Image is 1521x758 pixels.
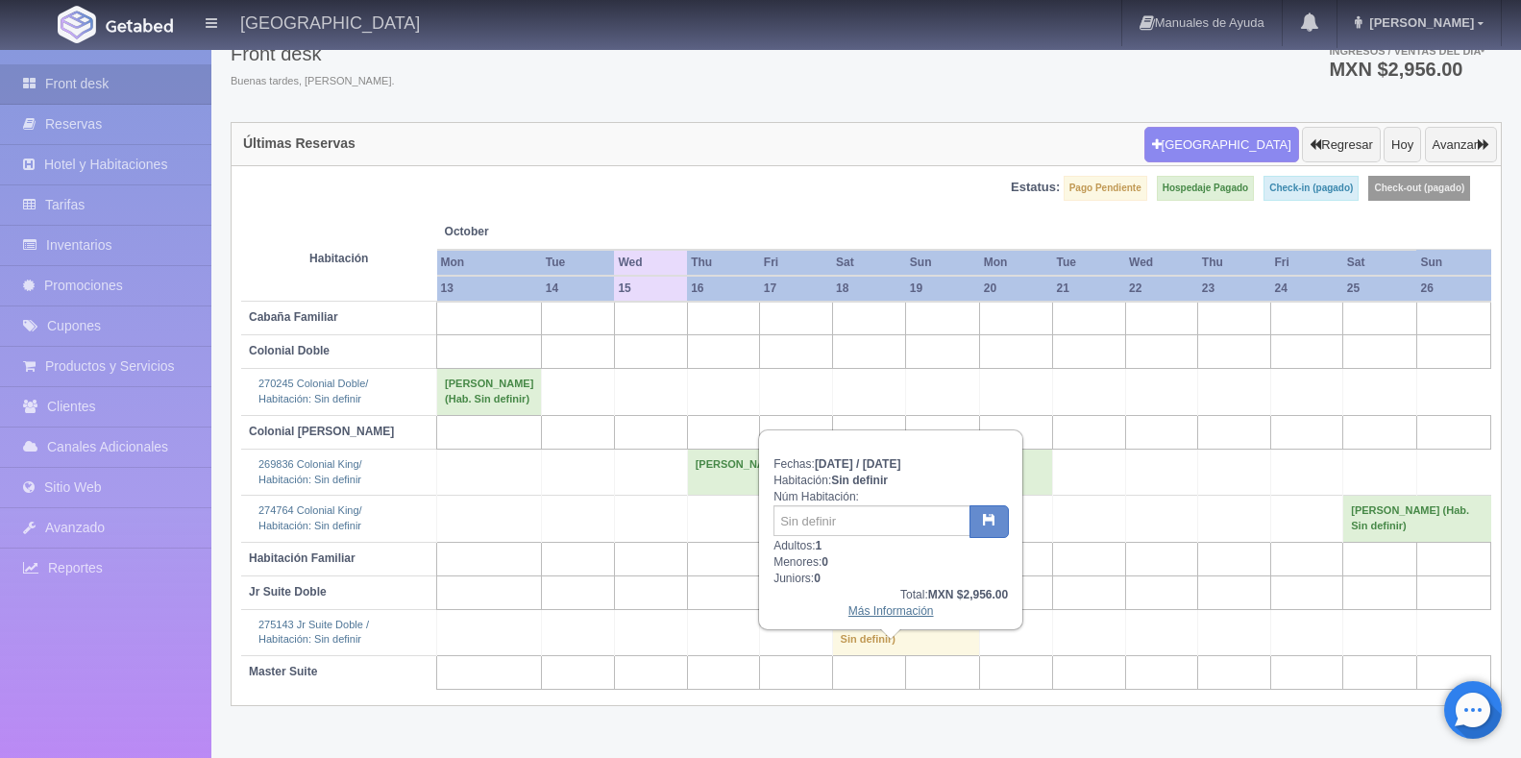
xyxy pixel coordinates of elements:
label: Pago Pendiente [1064,176,1147,201]
b: 1 [816,539,822,552]
label: Hospedaje Pagado [1157,176,1254,201]
th: 20 [980,276,1053,302]
h3: Front desk [231,43,395,64]
b: [DATE] / [DATE] [815,457,901,471]
h4: [GEOGRAPHIC_DATA] [240,10,420,34]
th: Sat [832,250,906,276]
a: Más Información [848,604,934,618]
b: Sin definir [831,474,888,487]
b: Colonial Doble [249,344,330,357]
input: Sin definir [773,505,970,536]
label: Check-in (pagado) [1263,176,1359,201]
a: 269836 Colonial King/Habitación: Sin definir [258,458,362,485]
th: Thu [1198,250,1271,276]
a: 270245 Colonial Doble/Habitación: Sin definir [258,378,368,404]
img: Getabed [106,18,173,33]
th: 15 [614,276,687,302]
th: Fri [760,250,832,276]
th: Mon [437,250,542,276]
th: Sat [1343,250,1417,276]
th: Mon [980,250,1053,276]
th: Wed [614,250,687,276]
label: Check-out (pagado) [1368,176,1470,201]
label: Estatus: [1011,179,1060,197]
td: [PERSON_NAME] (Hab. Sin definir) [832,609,980,655]
img: Getabed [58,6,96,43]
b: Cabaña Familiar [249,310,338,324]
button: [GEOGRAPHIC_DATA] [1144,127,1299,163]
button: Avanzar [1425,127,1497,163]
td: [PERSON_NAME] (Hab. Sin definir) [437,369,542,415]
b: Master Suite [249,665,317,678]
a: 274764 Colonial King/Habitación: Sin definir [258,504,362,531]
th: 22 [1125,276,1198,302]
th: Tue [1053,250,1126,276]
strong: Habitación [309,252,368,265]
th: Fri [1270,250,1342,276]
th: Wed [1125,250,1198,276]
th: 14 [542,276,615,302]
th: 18 [832,276,906,302]
h3: MXN $2,956.00 [1329,60,1484,79]
th: Sun [906,250,980,276]
th: 26 [1416,276,1490,302]
th: 23 [1198,276,1271,302]
b: Jr Suite Doble [249,585,327,599]
b: Habitación Familiar [249,551,356,565]
th: 25 [1343,276,1417,302]
span: Buenas tardes, [PERSON_NAME]. [231,74,395,89]
b: 0 [814,572,821,585]
div: Fechas: Habitación: Núm Habitación: Adultos: Menores: Juniors: [760,431,1021,629]
div: Total: [773,587,1008,603]
span: October [445,224,607,240]
th: 21 [1053,276,1126,302]
b: 0 [822,555,828,569]
h4: Últimas Reservas [243,136,356,151]
td: [PERSON_NAME] (Hab. Sin definir) [1343,496,1491,542]
span: Ingresos / Ventas del día [1329,45,1484,57]
b: Colonial [PERSON_NAME] [249,425,394,438]
th: 16 [687,276,760,302]
th: Thu [687,250,760,276]
th: Tue [542,250,615,276]
th: 13 [437,276,542,302]
button: Regresar [1302,127,1380,163]
td: [PERSON_NAME] (Hab. Sin definir) [687,449,1052,495]
th: 19 [906,276,980,302]
b: MXN $2,956.00 [928,588,1008,601]
a: 275143 Jr Suite Doble /Habitación: Sin definir [258,619,369,646]
th: 24 [1270,276,1342,302]
span: [PERSON_NAME] [1364,15,1474,30]
th: Sun [1416,250,1490,276]
button: Hoy [1384,127,1421,163]
th: 17 [760,276,832,302]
